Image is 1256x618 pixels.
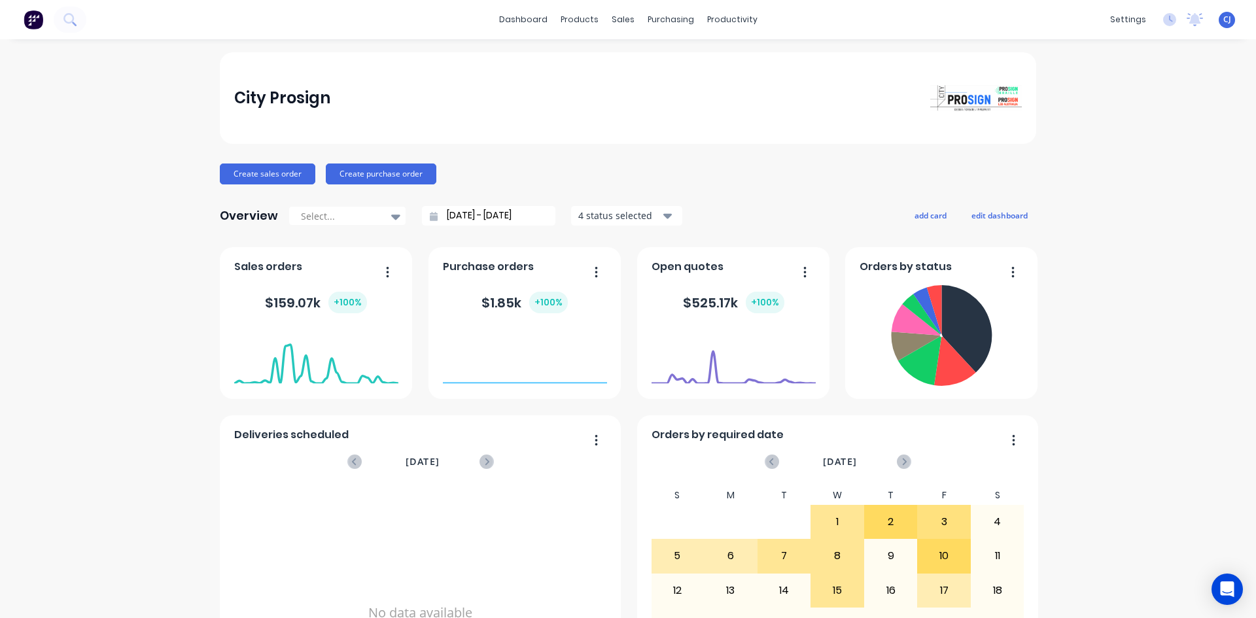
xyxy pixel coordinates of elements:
[918,540,970,572] div: 10
[220,203,278,229] div: Overview
[578,209,661,222] div: 4 status selected
[811,540,863,572] div: 8
[971,574,1024,607] div: 18
[705,574,757,607] div: 13
[326,163,436,184] button: Create purchase order
[971,486,1024,505] div: S
[651,486,705,505] div: S
[865,540,917,572] div: 9
[234,259,302,275] span: Sales orders
[918,574,970,607] div: 17
[971,506,1024,538] div: 4
[481,292,568,313] div: $ 1.85k
[701,10,764,29] div: productivity
[746,292,784,313] div: + 100 %
[443,259,534,275] span: Purchase orders
[865,574,917,607] div: 16
[705,540,757,572] div: 6
[641,10,701,29] div: purchasing
[963,207,1036,224] button: edit dashboard
[930,85,1022,111] img: City Prosign
[811,486,864,505] div: W
[234,85,330,111] div: City Prosign
[811,506,863,538] div: 1
[652,540,704,572] div: 5
[220,163,315,184] button: Create sales order
[683,292,784,313] div: $ 525.17k
[1212,574,1243,605] div: Open Intercom Messenger
[758,486,811,505] div: T
[758,574,811,607] div: 14
[704,486,758,505] div: M
[865,506,917,538] div: 2
[906,207,955,224] button: add card
[24,10,43,29] img: Factory
[328,292,367,313] div: + 100 %
[860,259,952,275] span: Orders by status
[265,292,367,313] div: $ 159.07k
[652,259,724,275] span: Open quotes
[971,540,1024,572] div: 11
[493,10,554,29] a: dashboard
[758,540,811,572] div: 7
[529,292,568,313] div: + 100 %
[554,10,605,29] div: products
[823,455,857,469] span: [DATE]
[406,455,440,469] span: [DATE]
[918,506,970,538] div: 3
[811,574,863,607] div: 15
[605,10,641,29] div: sales
[917,486,971,505] div: F
[234,427,349,443] span: Deliveries scheduled
[864,486,918,505] div: T
[652,574,704,607] div: 12
[571,206,682,226] button: 4 status selected
[1104,10,1153,29] div: settings
[1223,14,1231,26] span: CJ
